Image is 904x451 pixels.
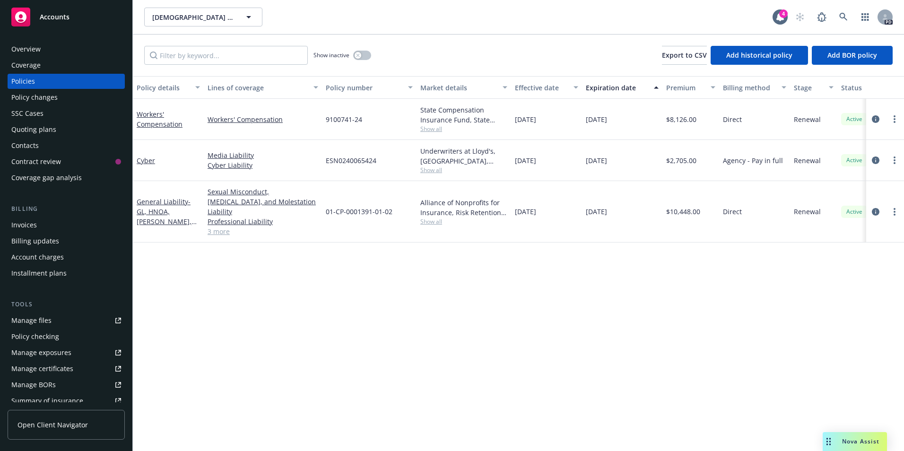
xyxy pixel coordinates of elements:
[144,8,262,26] button: [DEMOGRAPHIC_DATA] Senior Citizens Service Center (AASCSC)
[8,122,125,137] a: Quoting plans
[204,76,322,99] button: Lines of coverage
[11,58,41,73] div: Coverage
[827,51,877,60] span: Add BOR policy
[794,114,821,124] span: Renewal
[666,83,705,93] div: Premium
[666,156,696,165] span: $2,705.00
[420,105,507,125] div: State Compensation Insurance Fund, State Compensation Insurance Fund (SCIF)
[326,114,362,124] span: 9100741-24
[420,198,507,217] div: Alliance of Nonprofits for Insurance, Risk Retention Group, Inc., Nonprofits Insurance Alliance o...
[856,8,875,26] a: Switch app
[845,156,864,165] span: Active
[11,250,64,265] div: Account charges
[208,217,318,226] a: Professional Liability
[11,313,52,328] div: Manage files
[137,156,155,165] a: Cyber
[791,8,809,26] a: Start snowing
[8,138,125,153] a: Contacts
[208,114,318,124] a: Workers' Compensation
[137,83,190,93] div: Policy details
[420,125,507,133] span: Show all
[8,377,125,392] a: Manage BORs
[845,208,864,216] span: Active
[208,187,318,217] a: Sexual Misconduct, [MEDICAL_DATA], and Molestation Liability
[515,156,536,165] span: [DATE]
[8,106,125,121] a: SSC Cases
[326,83,402,93] div: Policy number
[662,76,719,99] button: Premium
[845,115,864,123] span: Active
[842,437,879,445] span: Nova Assist
[11,154,61,169] div: Contract review
[586,114,607,124] span: [DATE]
[515,207,536,217] span: [DATE]
[812,8,831,26] a: Report a Bug
[137,197,191,236] a: General Liability
[511,76,582,99] button: Effective date
[17,420,88,430] span: Open Client Navigator
[420,166,507,174] span: Show all
[326,156,376,165] span: ESN0240065424
[8,204,125,214] div: Billing
[666,114,696,124] span: $8,126.00
[40,13,70,21] span: Accounts
[8,217,125,233] a: Invoices
[662,51,707,60] span: Export to CSV
[11,90,58,105] div: Policy changes
[11,393,83,408] div: Summary of insurance
[666,207,700,217] span: $10,448.00
[8,329,125,344] a: Policy checking
[8,4,125,30] a: Accounts
[11,217,37,233] div: Invoices
[586,156,607,165] span: [DATE]
[870,113,881,125] a: circleInformation
[8,250,125,265] a: Account charges
[723,207,742,217] span: Direct
[823,432,834,451] div: Drag to move
[723,83,776,93] div: Billing method
[420,217,507,225] span: Show all
[834,8,853,26] a: Search
[711,46,808,65] button: Add historical policy
[790,76,837,99] button: Stage
[144,46,308,65] input: Filter by keyword...
[870,206,881,217] a: circleInformation
[137,110,183,129] a: Workers' Compensation
[11,361,73,376] div: Manage certificates
[8,393,125,408] a: Summary of insurance
[8,300,125,309] div: Tools
[11,42,41,57] div: Overview
[723,156,783,165] span: Agency - Pay in full
[889,206,900,217] a: more
[326,207,392,217] span: 01-CP-0001391-01-02
[8,74,125,89] a: Policies
[515,83,568,93] div: Effective date
[8,361,125,376] a: Manage certificates
[8,345,125,360] a: Manage exposures
[8,58,125,73] a: Coverage
[11,138,39,153] div: Contacts
[582,76,662,99] button: Expiration date
[8,234,125,249] a: Billing updates
[586,83,648,93] div: Expiration date
[313,51,349,59] span: Show inactive
[417,76,511,99] button: Market details
[841,83,899,93] div: Status
[515,114,536,124] span: [DATE]
[8,90,125,105] a: Policy changes
[719,76,790,99] button: Billing method
[889,113,900,125] a: more
[11,170,82,185] div: Coverage gap analysis
[208,150,318,160] a: Media Liability
[322,76,417,99] button: Policy number
[723,114,742,124] span: Direct
[11,329,59,344] div: Policy checking
[11,74,35,89] div: Policies
[208,160,318,170] a: Cyber Liability
[586,207,607,217] span: [DATE]
[8,266,125,281] a: Installment plans
[11,234,59,249] div: Billing updates
[420,146,507,166] div: Underwriters at Lloyd's, [GEOGRAPHIC_DATA], [PERSON_NAME] of London, CRC Group
[8,42,125,57] a: Overview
